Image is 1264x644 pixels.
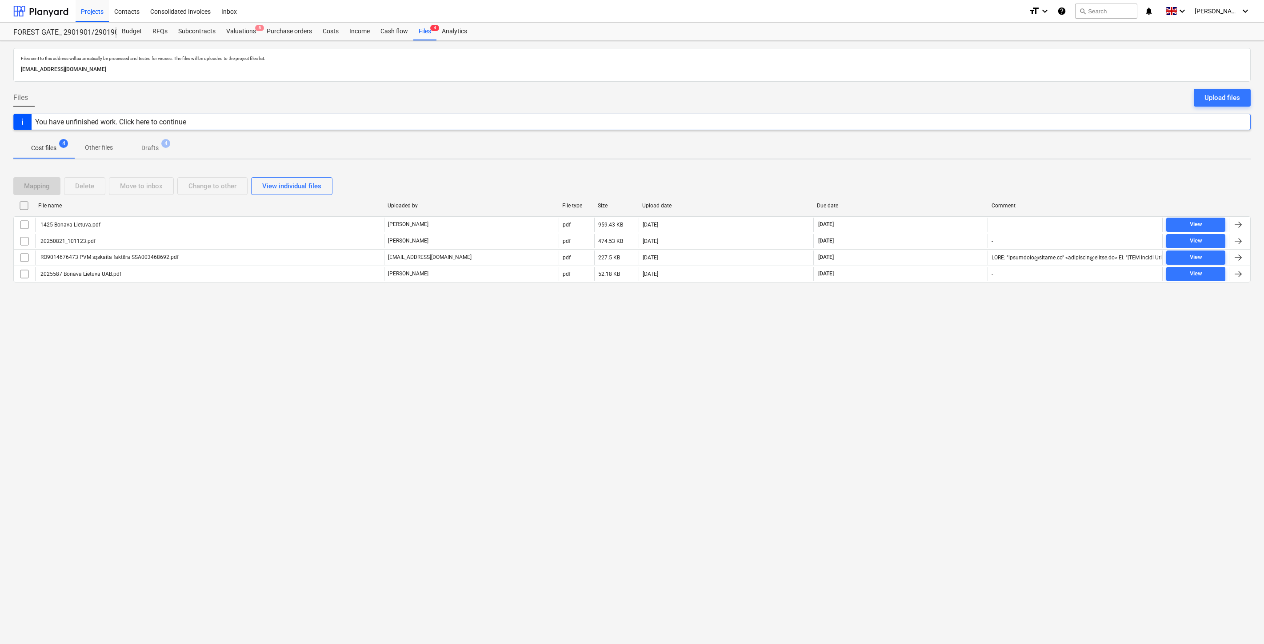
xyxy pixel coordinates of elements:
[85,143,113,152] p: Other files
[643,271,658,277] div: [DATE]
[563,238,571,244] div: pdf
[598,222,623,228] div: 959.43 KB
[388,270,428,278] p: [PERSON_NAME]
[59,139,68,148] span: 4
[116,23,147,40] a: Budget
[39,222,100,228] div: 1425 Bonava Lietuva.pdf
[221,23,261,40] div: Valuations
[262,180,321,192] div: View individual files
[643,238,658,244] div: [DATE]
[388,203,555,209] div: Uploaded by
[39,271,121,277] div: 2025587 Bonava Lietuva UAB.pdf
[642,203,810,209] div: Upload date
[563,254,571,261] div: pdf
[1194,89,1251,107] button: Upload files
[1166,218,1225,232] button: View
[251,177,332,195] button: View individual files
[388,254,472,261] p: [EMAIL_ADDRESS][DOMAIN_NAME]
[1029,6,1040,16] i: format_size
[436,23,472,40] a: Analytics
[1166,234,1225,248] button: View
[173,23,221,40] a: Subcontracts
[643,222,658,228] div: [DATE]
[147,23,173,40] a: RFQs
[817,237,835,245] span: [DATE]
[817,254,835,261] span: [DATE]
[1177,6,1188,16] i: keyboard_arrow_down
[1195,8,1239,15] span: [PERSON_NAME]
[563,222,571,228] div: pdf
[221,23,261,40] a: Valuations8
[38,203,380,209] div: File name
[13,92,28,103] span: Files
[1240,6,1251,16] i: keyboard_arrow_down
[1075,4,1137,19] button: Search
[388,221,428,228] p: [PERSON_NAME]
[31,143,56,153] p: Cost files
[817,270,835,278] span: [DATE]
[992,203,1159,209] div: Comment
[1190,252,1202,262] div: View
[35,118,186,126] div: You have unfinished work. Click here to continue
[1040,6,1050,16] i: keyboard_arrow_down
[261,23,317,40] a: Purchase orders
[375,23,413,40] a: Cash flow
[992,222,993,228] div: -
[413,23,436,40] div: Files
[643,254,658,261] div: [DATE]
[39,238,96,244] div: 20250821_101123.pdf
[1220,601,1264,644] iframe: Chat Widget
[817,203,984,209] div: Due date
[598,271,620,277] div: 52.18 KB
[598,203,635,209] div: Size
[563,271,571,277] div: pdf
[430,25,439,31] span: 4
[1166,250,1225,265] button: View
[317,23,344,40] a: Costs
[992,238,993,244] div: -
[817,221,835,228] span: [DATE]
[21,65,1243,74] p: [EMAIL_ADDRESS][DOMAIN_NAME]
[1190,269,1202,279] div: View
[1166,267,1225,281] button: View
[13,28,106,37] div: FOREST GATE_ 2901901/2901902/2901903
[344,23,375,40] a: Income
[598,238,623,244] div: 474.53 KB
[1190,236,1202,246] div: View
[413,23,436,40] a: Files4
[598,254,620,261] div: 227.5 KB
[1144,6,1153,16] i: notifications
[992,271,993,277] div: -
[1057,6,1066,16] i: Knowledge base
[39,254,179,261] div: RO9014676473 PVM sąskaita faktūra SSA003468692.pdf
[21,56,1243,61] p: Files sent to this address will automatically be processed and tested for viruses. The files will...
[161,139,170,148] span: 4
[255,25,264,31] span: 8
[388,237,428,245] p: [PERSON_NAME]
[1190,219,1202,230] div: View
[1204,92,1240,103] div: Upload files
[141,143,159,153] p: Drafts
[562,203,591,209] div: File type
[1079,8,1086,15] span: search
